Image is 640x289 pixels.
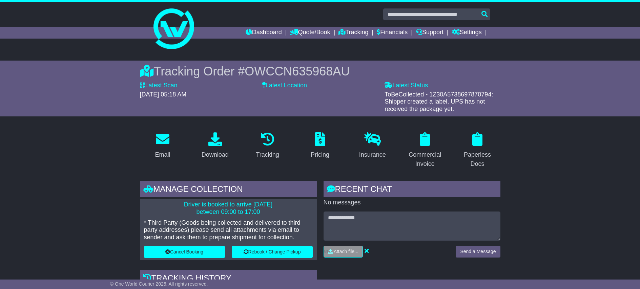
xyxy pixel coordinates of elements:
[251,130,283,162] a: Tracking
[144,246,225,258] button: Cancel Booking
[311,150,329,159] div: Pricing
[144,219,313,241] p: * Third Party (Goods being collected and delivered to third party addresses) please send all atta...
[110,281,208,287] span: © One World Courier 2025. All rights reserved.
[140,82,178,89] label: Latest Scan
[416,27,443,39] a: Support
[385,91,493,112] span: ToBeCollected - 1Z30A5738697870794: Shipper created a label, UPS has not received the package yet.
[150,130,174,162] a: Email
[456,246,500,258] button: Send a Message
[459,150,496,169] div: Paperless Docs
[455,130,500,171] a: Paperless Docs
[452,27,482,39] a: Settings
[140,91,187,98] span: [DATE] 05:18 AM
[197,130,233,162] a: Download
[338,27,368,39] a: Tracking
[232,246,313,258] button: Rebook / Change Pickup
[245,64,350,78] span: OWCCN635968AU
[256,150,279,159] div: Tracking
[202,150,229,159] div: Download
[262,82,307,89] label: Latest Location
[359,150,386,159] div: Insurance
[144,201,313,216] p: Driver is booked to arrive [DATE] between 09:00 to 17:00
[377,27,408,39] a: Financials
[402,130,448,171] a: Commercial Invoice
[155,150,170,159] div: Email
[385,82,428,89] label: Latest Status
[324,181,500,199] div: RECENT CHAT
[407,150,443,169] div: Commercial Invoice
[324,199,500,206] p: No messages
[140,270,317,288] div: Tracking history
[355,130,390,162] a: Insurance
[140,64,500,79] div: Tracking Order #
[290,27,330,39] a: Quote/Book
[140,181,317,199] div: Manage collection
[246,27,282,39] a: Dashboard
[306,130,334,162] a: Pricing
